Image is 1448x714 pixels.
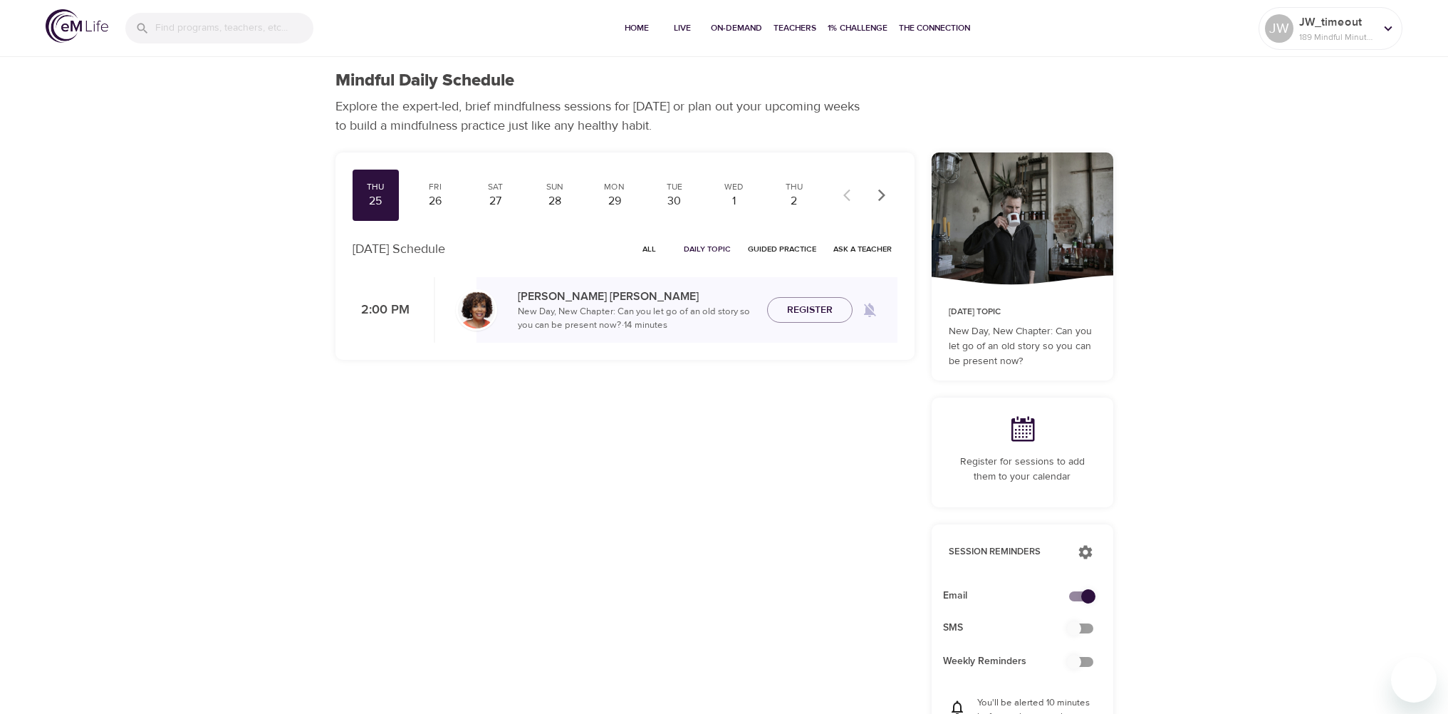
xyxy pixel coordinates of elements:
p: [PERSON_NAME] [PERSON_NAME] [518,288,756,305]
p: Session Reminders [949,545,1063,559]
p: New Day, New Chapter: Can you let go of an old story so you can be present now? [949,324,1096,369]
div: 29 [597,193,632,209]
div: Wed [717,181,752,193]
span: Guided Practice [748,242,816,256]
p: [DATE] Schedule [353,239,445,259]
div: Sun [537,181,573,193]
div: 26 [417,193,453,209]
span: Weekly Reminders [943,654,1079,669]
button: All [627,238,672,260]
span: Email [943,589,1079,604]
div: JW [1265,14,1293,43]
p: JW_timeout [1299,14,1375,31]
div: Thu [358,181,394,193]
p: 2:00 PM [353,301,410,320]
p: Register for sessions to add them to your calendar [949,455,1096,485]
span: All [632,242,667,256]
span: On-Demand [711,21,762,36]
p: 189 Mindful Minutes [1299,31,1375,43]
button: Daily Topic [678,238,736,260]
img: Janet_Jackson-min.jpg [458,291,495,328]
div: 1 [717,193,752,209]
p: New Day, New Chapter: Can you let go of an old story so you can be present now? · 14 minutes [518,305,756,333]
span: 1% Challenge [828,21,887,36]
iframe: Button to launch messaging window [1391,657,1437,703]
h1: Mindful Daily Schedule [335,71,514,91]
span: Daily Topic [684,242,731,256]
span: SMS [943,621,1079,636]
span: Teachers [774,21,816,36]
div: 30 [657,193,692,209]
div: Mon [597,181,632,193]
div: Fri [417,181,453,193]
p: Explore the expert-led, brief mindfulness sessions for [DATE] or plan out your upcoming weeks to ... [335,97,870,135]
div: Sat [477,181,513,193]
span: Home [620,21,654,36]
span: Register [787,301,833,319]
div: 28 [537,193,573,209]
div: 27 [477,193,513,209]
img: logo [46,9,108,43]
button: Guided Practice [742,238,822,260]
span: Remind me when a class goes live every Thursday at 2:00 PM [853,293,887,327]
div: 2 [776,193,812,209]
span: The Connection [899,21,970,36]
input: Find programs, teachers, etc... [155,13,313,43]
span: Ask a Teacher [833,242,892,256]
div: Thu [776,181,812,193]
button: Register [767,297,853,324]
button: Ask a Teacher [828,238,897,260]
div: 25 [358,193,394,209]
span: Live [665,21,699,36]
p: [DATE] Topic [949,306,1096,319]
div: Tue [657,181,692,193]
